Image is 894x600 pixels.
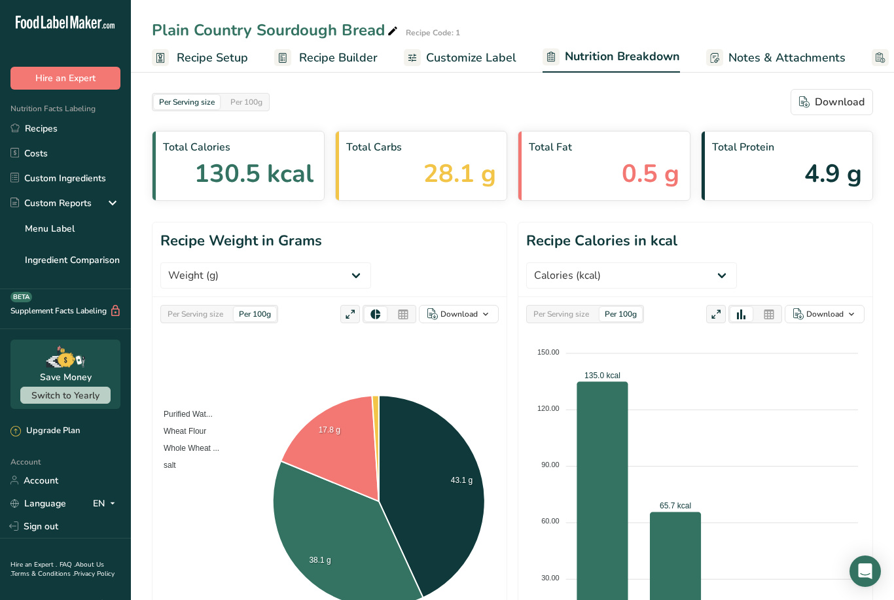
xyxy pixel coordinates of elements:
div: Recipe Code: 1 [406,27,460,39]
div: Per 100g [599,307,642,321]
div: Per Serving size [162,307,228,321]
a: FAQ . [60,560,75,569]
a: Recipe Setup [152,43,248,73]
div: Custom Reports [10,196,92,210]
div: Per Serving size [154,95,220,109]
span: Recipe Setup [177,49,248,67]
a: Terms & Conditions . [11,569,74,578]
h1: Recipe Calories in kcal [526,230,677,252]
span: Total Calories [163,139,313,155]
div: Download [799,94,865,110]
div: Download [806,308,844,320]
span: Wheat Flour [154,427,206,436]
a: About Us . [10,560,104,578]
a: Recipe Builder [274,43,378,73]
span: 0.5 g [622,155,679,192]
div: Save Money [40,370,92,384]
span: 4.9 g [804,155,862,192]
tspan: 60.00 [541,517,560,525]
span: Total Carbs [346,139,497,155]
a: Nutrition Breakdown [543,42,680,73]
a: Language [10,492,66,515]
div: Open Intercom Messenger [849,556,881,587]
button: Download [785,305,865,323]
button: Hire an Expert [10,67,120,90]
span: 28.1 g [423,155,496,192]
tspan: 90.00 [541,461,560,468]
h1: Recipe Weight in Grams [160,230,322,252]
tspan: 120.00 [537,404,560,412]
tspan: 150.00 [537,348,560,356]
span: Total Protein [712,139,863,155]
a: Hire an Expert . [10,560,57,569]
div: BETA [10,292,32,302]
div: Per 100g [225,95,268,109]
button: Download [419,305,499,323]
span: 130.5 kcal [194,155,313,192]
a: Privacy Policy [74,569,115,578]
span: Recipe Builder [299,49,378,67]
a: Customize Label [404,43,516,73]
div: Plain Country Sourdough Bread [152,18,401,42]
div: Download [440,308,478,320]
span: Customize Label [426,49,516,67]
span: salt [154,461,176,470]
span: Total Fat [529,139,679,155]
div: Per Serving size [528,307,594,321]
span: Notes & Attachments [728,49,846,67]
span: Nutrition Breakdown [565,48,680,65]
div: Per 100g [234,307,276,321]
span: Switch to Yearly [31,389,99,402]
span: Whole Wheat ... [154,444,219,453]
button: Download [791,89,873,115]
div: EN [93,495,120,511]
span: Purified Wat... [154,410,213,419]
a: Notes & Attachments [706,43,846,73]
tspan: 30.00 [541,574,560,582]
div: Upgrade Plan [10,425,80,438]
button: Switch to Yearly [20,387,111,404]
